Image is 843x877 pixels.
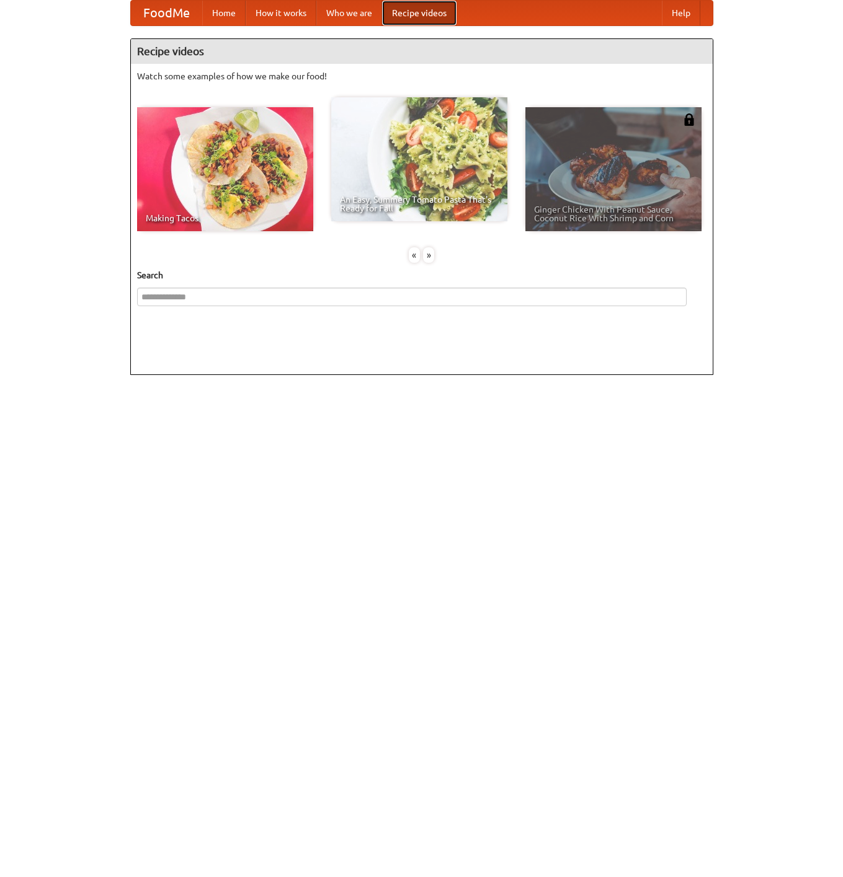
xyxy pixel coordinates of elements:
a: Who we are [316,1,382,25]
a: How it works [246,1,316,25]
div: » [423,247,434,263]
span: An Easy, Summery Tomato Pasta That's Ready for Fall [340,195,499,213]
h4: Recipe videos [131,39,713,64]
a: Help [662,1,700,25]
p: Watch some examples of how we make our food! [137,70,707,82]
div: « [409,247,420,263]
img: 483408.png [683,113,695,126]
a: Recipe videos [382,1,457,25]
span: Making Tacos [146,214,305,223]
h5: Search [137,269,707,281]
a: An Easy, Summery Tomato Pasta That's Ready for Fall [331,97,507,221]
a: Making Tacos [137,107,313,231]
a: FoodMe [131,1,202,25]
a: Home [202,1,246,25]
